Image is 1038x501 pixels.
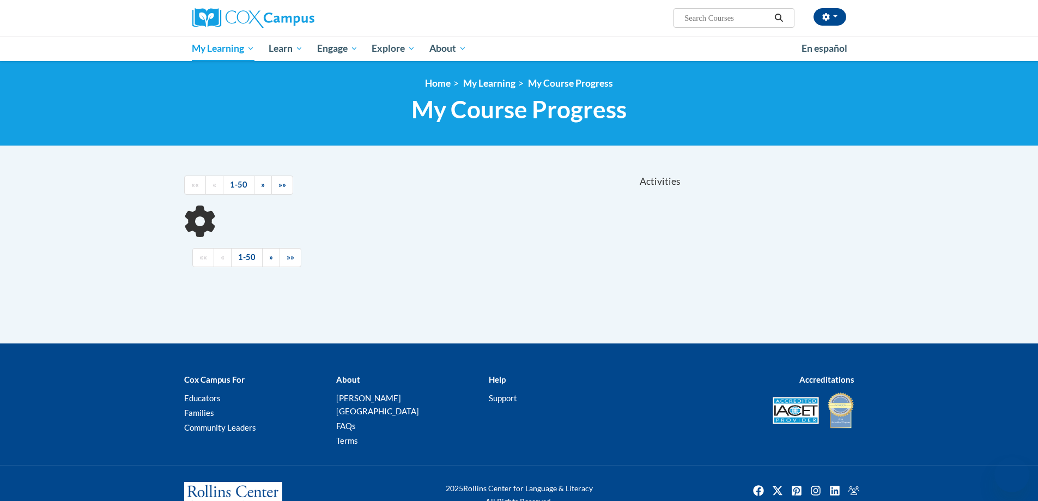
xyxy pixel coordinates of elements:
a: Previous [214,248,232,267]
span: Learn [269,42,303,55]
a: End [280,248,301,267]
button: Search [770,11,787,25]
span: «« [199,252,207,262]
a: Engage [310,36,365,61]
a: Families [184,408,214,418]
img: Facebook icon [750,482,767,499]
img: Facebook group icon [845,482,863,499]
span: 2025 [446,484,463,493]
a: 1-50 [223,176,254,195]
span: «« [191,180,199,189]
a: About [422,36,474,61]
span: About [429,42,466,55]
a: Linkedin [826,482,843,499]
a: My Learning [185,36,262,61]
button: Account Settings [814,8,846,26]
a: Educators [184,393,221,403]
span: Engage [317,42,358,55]
span: My Course Progress [411,95,627,124]
a: Begining [184,176,206,195]
span: »» [287,252,294,262]
span: « [221,252,224,262]
a: Cox Campus [192,8,399,28]
a: 1-50 [231,248,263,267]
a: End [271,176,293,195]
a: Facebook Group [845,482,863,499]
a: Facebook [750,482,767,499]
img: Accredited IACET® Provider [773,397,819,424]
a: Support [489,393,517,403]
span: » [261,180,265,189]
span: En español [802,43,847,54]
a: Begining [192,248,214,267]
b: About [336,375,360,384]
a: Instagram [807,482,824,499]
img: IDA® Accredited [827,391,854,430]
div: Main menu [176,36,863,61]
img: Twitter icon [769,482,786,499]
span: My Learning [192,42,254,55]
a: [PERSON_NAME][GEOGRAPHIC_DATA] [336,393,419,416]
img: LinkedIn icon [826,482,843,499]
img: Pinterest icon [788,482,805,499]
span: Activities [640,176,681,188]
input: Search Courses [683,11,770,25]
a: Pinterest [788,482,805,499]
a: Twitter [769,482,786,499]
a: Next [254,176,272,195]
b: Cox Campus For [184,375,245,384]
a: FAQs [336,421,356,431]
img: Cox Campus [192,8,314,28]
a: Explore [365,36,422,61]
a: My Learning [463,77,515,89]
a: Next [262,248,280,267]
a: Community Leaders [184,422,256,432]
b: Accreditations [799,375,854,384]
a: Terms [336,436,358,445]
iframe: Button to launch messaging window [994,457,1029,492]
a: Previous [205,176,223,195]
span: » [269,252,273,262]
a: Learn [262,36,310,61]
a: En español [794,37,854,60]
span: « [213,180,216,189]
b: Help [489,375,506,384]
span: Explore [372,42,415,55]
a: My Course Progress [528,77,613,89]
span: »» [278,180,286,189]
img: Instagram icon [807,482,824,499]
a: Home [425,77,451,89]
